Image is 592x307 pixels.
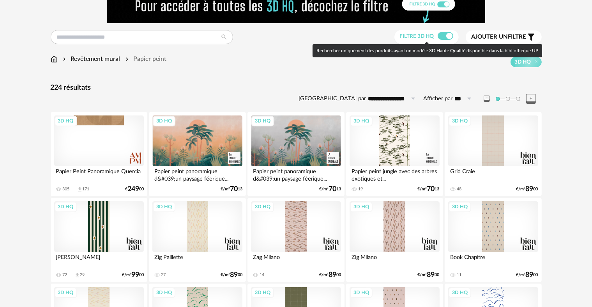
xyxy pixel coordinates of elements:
a: 3D HQ Papier peint panoramique d&#039;un paysage féerique... €/m²7013 [149,112,246,196]
span: Filtre 3D HQ [400,34,434,39]
div: 3D HQ [55,116,77,126]
div: 3D HQ [153,116,175,126]
div: €/m² 00 [122,272,144,278]
div: 14 [260,272,264,278]
span: 99 [131,272,139,278]
div: Papier peint panoramique d&#039;un paysage féerique... [251,166,341,182]
a: 3D HQ Papier peint panoramique d&#039;un paysage féerique... €/m²7013 [247,112,344,196]
label: Afficher par [424,95,453,103]
div: 3D HQ [251,116,274,126]
div: €/m² 13 [221,186,242,192]
div: [PERSON_NAME] [54,252,144,268]
span: 3D HQ [515,59,531,66]
div: €/m² 00 [319,272,341,278]
div: 3D HQ [153,202,175,212]
a: 3D HQ Grid Craie 48 €/m²8900 [445,112,541,196]
div: 3D HQ [449,287,471,298]
div: Book Chapitre [448,252,538,268]
span: 89 [526,186,534,192]
div: 72 [63,272,67,278]
div: Papier Peint Panoramique Quercia [54,166,144,182]
div: 3D HQ [55,287,77,298]
a: 3D HQ [PERSON_NAME] 72 Download icon 29 €/m²9900 [51,198,147,282]
div: 224 résultats [51,83,542,92]
div: € 00 [125,186,144,192]
div: 19 [358,186,363,192]
div: 305 [63,186,70,192]
span: 89 [427,272,435,278]
div: €/m² 13 [319,186,341,192]
span: 70 [230,186,238,192]
button: Ajouter unfiltre Filter icon [466,30,542,44]
span: 89 [526,272,534,278]
div: Zig Paillette [152,252,242,268]
div: €/m² 13 [418,186,440,192]
div: Grid Craie [448,166,538,182]
span: Download icon [77,186,83,192]
div: 11 [457,272,461,278]
div: 3D HQ [350,202,373,212]
span: Filter icon [527,32,536,42]
div: 3D HQ [449,116,471,126]
div: 3D HQ [350,116,373,126]
a: 3D HQ Zig Milano €/m²8900 [346,198,443,282]
img: svg+xml;base64,PHN2ZyB3aWR0aD0iMTYiIGhlaWdodD0iMTYiIHZpZXdCb3g9IjAgMCAxNiAxNiIgZmlsbD0ibm9uZSIgeG... [61,55,67,64]
span: Download icon [74,272,80,278]
a: 3D HQ Papier peint jungle avec des arbres exotiques et... 19 €/m²7013 [346,112,443,196]
span: filtre [472,33,527,41]
img: svg+xml;base64,PHN2ZyB3aWR0aD0iMTYiIGhlaWdodD0iMTciIHZpZXdCb3g9IjAgMCAxNiAxNyIgZmlsbD0ibm9uZSIgeG... [51,55,58,64]
a: 3D HQ Zag Milano 14 €/m²8900 [247,198,344,282]
div: Revêtement mural [61,55,120,64]
div: 3D HQ [55,202,77,212]
div: €/m² 00 [418,272,440,278]
div: Papier peint jungle avec des arbres exotiques et... [350,166,439,182]
label: [GEOGRAPHIC_DATA] par [299,95,366,103]
a: 3D HQ Papier Peint Panoramique Quercia 305 Download icon 171 €24900 [51,112,147,196]
span: 89 [329,272,336,278]
div: 48 [457,186,461,192]
a: 3D HQ Zig Paillette 27 €/m²8900 [149,198,246,282]
div: Rechercher uniquement des produits ayant un modèle 3D Haute Qualité disponible dans la bibliothèq... [313,44,542,57]
span: 89 [230,272,238,278]
div: Papier peint panoramique d&#039;un paysage féerique... [152,166,242,182]
span: 70 [427,186,435,192]
span: Ajouter un [472,34,508,40]
a: 3D HQ Book Chapitre 11 €/m²8900 [445,198,541,282]
div: €/m² 00 [221,272,242,278]
div: Zig Milano [350,252,439,268]
div: 3D HQ [449,202,471,212]
div: 27 [161,272,166,278]
div: 171 [83,186,90,192]
div: 3D HQ [251,287,274,298]
div: Zag Milano [251,252,341,268]
span: 249 [127,186,139,192]
div: 3D HQ [153,287,175,298]
div: 3D HQ [251,202,274,212]
div: €/m² 00 [516,186,538,192]
div: €/m² 00 [516,272,538,278]
div: 3D HQ [350,287,373,298]
div: 29 [80,272,85,278]
span: 70 [329,186,336,192]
